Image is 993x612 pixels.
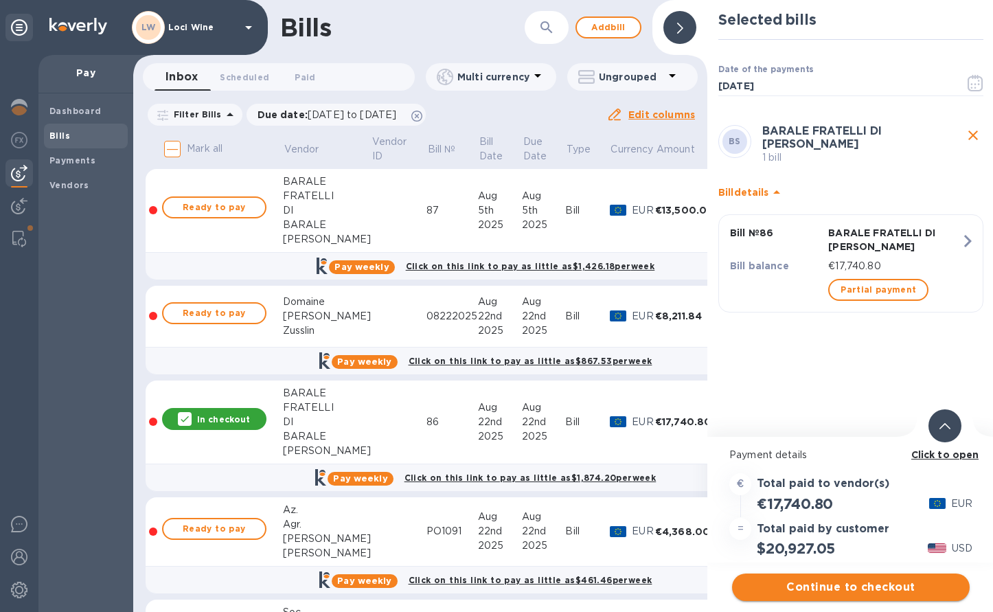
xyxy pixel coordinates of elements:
b: BS [729,136,741,146]
span: Ready to pay [174,521,254,537]
p: Bill № [427,142,455,157]
div: 86 [426,415,478,429]
div: Bill [565,309,610,324]
div: 2025 [478,539,522,553]
div: Aug [478,400,522,415]
div: 22nd [478,524,522,539]
button: Addbill [575,16,641,38]
div: Zusslin [283,324,372,338]
b: Click on this link to pay as little as $867.53 per week [409,356,652,366]
div: Aug [522,295,566,309]
strong: € [737,478,744,489]
div: DI [283,203,372,218]
div: €17,740.80 [655,415,715,429]
div: = [729,518,751,540]
h2: Selected bills [718,11,983,28]
div: 08222025 [426,309,478,324]
h3: Total paid to vendor(s) [757,477,889,490]
div: 22nd [478,309,522,324]
div: Az. [283,503,372,517]
p: Amount [656,142,694,157]
div: Aug [478,189,522,203]
span: Vendor ID [372,135,425,163]
div: FRATELLI [283,400,372,415]
div: Unpin categories [5,14,33,41]
p: Mark all [187,141,222,156]
div: 2025 [522,324,566,338]
p: Bill Date [479,135,503,163]
div: [PERSON_NAME] [283,532,372,546]
div: Aug [478,510,522,524]
b: Click on this link to pay as little as $1,426.18 per week [406,261,655,271]
div: Aug [522,400,566,415]
img: Logo [49,18,107,34]
span: Inbox [165,67,198,87]
p: Loci Wine [168,23,237,32]
b: Vendors [49,180,89,190]
div: [PERSON_NAME] [283,546,372,560]
b: Click on this link to pay as little as $1,874.20 per week [404,473,657,483]
b: Pay weekly [333,473,387,484]
div: Agr. [283,517,372,532]
p: BARALE FRATELLI DI [PERSON_NAME] [828,226,961,253]
span: Ready to pay [174,305,254,321]
div: 22nd [522,415,566,429]
p: Bill balance [730,259,823,273]
p: Multi currency [457,70,529,84]
div: 22nd [522,309,566,324]
button: Ready to pay [162,302,266,324]
span: Partial payment [841,282,916,298]
b: Pay weekly [337,576,391,586]
p: EUR [632,415,654,429]
span: Paid [295,70,315,84]
div: Bill [565,524,610,539]
p: EUR [632,309,654,324]
div: BARALE [283,429,372,444]
div: Aug [522,510,566,524]
div: 22nd [478,415,522,429]
p: Ungrouped [599,70,664,84]
div: 5th [478,203,522,218]
span: Continue to checkout [743,579,959,596]
b: Click on this link to pay as little as $461.46 per week [409,575,652,585]
div: Billdetails [718,170,983,214]
span: Amount [656,142,712,157]
div: BARALE [283,218,372,232]
b: Pay weekly [334,262,389,272]
div: 2025 [522,429,566,444]
h2: $20,927.05 [757,540,835,557]
p: USD [952,541,972,556]
div: €8,211.84 [655,309,715,323]
span: Add bill [588,19,629,36]
p: EUR [951,497,972,511]
p: Due date : [258,108,404,122]
p: Due Date [523,135,547,163]
p: Bill № 86 [730,226,823,240]
div: 2025 [478,218,522,232]
div: 2025 [522,539,566,553]
p: EUR [632,203,654,218]
p: Currency [611,142,654,157]
p: Pay [49,66,122,80]
div: Aug [522,189,566,203]
div: Aug [478,295,522,309]
p: 1 bill [762,150,963,165]
u: Edit columns [628,109,695,120]
div: BARALE [283,386,372,400]
img: USD [928,543,946,553]
div: €13,500.00 [655,203,715,217]
label: Date of the payments [718,66,813,74]
div: 2025 [478,429,522,444]
p: €17,740.80 [828,259,961,273]
p: EUR [632,524,654,539]
div: 5th [522,203,566,218]
b: Dashboard [49,106,102,116]
div: Bill [565,415,610,429]
span: Type [567,142,609,157]
button: Ready to pay [162,518,266,540]
span: Bill Date [479,135,521,163]
div: BARALE [283,174,372,189]
div: [PERSON_NAME] [283,232,372,247]
div: €4,368.00 [655,525,715,539]
img: Foreign exchange [11,132,27,148]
